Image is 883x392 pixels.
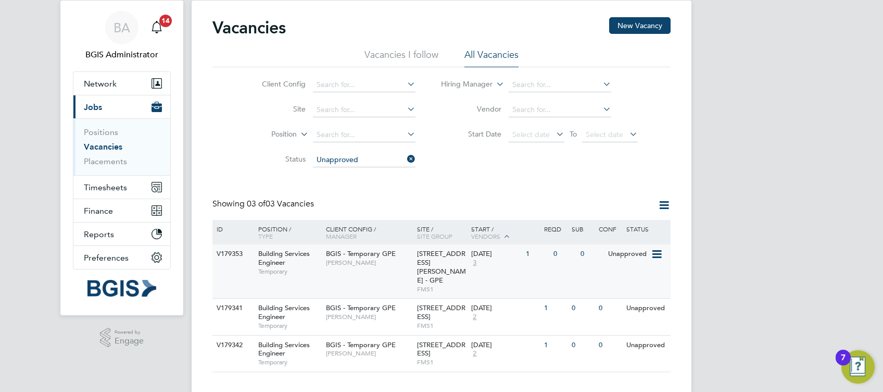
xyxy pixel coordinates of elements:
label: Status [246,154,306,164]
span: BGIS Administrator [73,48,171,61]
input: Search for... [509,78,611,92]
div: [DATE] [471,250,521,259]
div: Unapproved [606,244,651,264]
a: 14 [146,11,167,44]
div: Conf [596,220,623,238]
div: Jobs [73,118,170,175]
span: 03 of [247,199,266,209]
span: Temporary [258,267,321,276]
span: 03 Vacancies [247,199,314,209]
button: Reports [73,223,170,246]
div: 0 [596,299,623,318]
button: Open Resource Center, 7 new notifications [841,350,875,384]
span: BA [113,21,130,34]
span: [STREET_ADDRESS][PERSON_NAME] - GPE [417,249,466,285]
h2: Vacancies [212,17,286,38]
span: [STREET_ADDRESS] [417,303,465,321]
a: Go to home page [73,280,171,297]
label: Position [237,129,297,140]
div: 1 [541,336,569,355]
input: Search for... [313,78,415,92]
div: Site / [414,220,469,245]
div: 1 [541,299,569,318]
span: FMS1 [417,285,466,293]
span: [PERSON_NAME] [326,313,412,321]
span: Timesheets [84,182,127,192]
input: Search for... [509,103,611,117]
label: Site [246,104,306,114]
div: 0 [596,336,623,355]
input: Search for... [313,103,415,117]
label: Hiring Manager [433,79,493,90]
span: Manager [326,232,357,240]
a: BABGIS Administrator [73,11,171,61]
span: 14 [159,15,172,27]
span: Jobs [84,102,102,112]
span: BGIS - Temporary GPE [326,340,396,349]
span: Engage [115,337,144,346]
div: V179341 [214,299,250,318]
div: [DATE] [471,304,539,313]
a: Positions [84,127,118,137]
span: Building Services Engineer [258,303,310,321]
div: 0 [569,299,596,318]
div: 0 [551,244,578,264]
label: Vendor [442,104,501,114]
li: All Vacancies [464,48,519,67]
button: Timesheets [73,176,170,199]
span: BGIS - Temporary GPE [326,249,396,258]
nav: Main navigation [60,1,183,315]
span: To [566,127,580,141]
div: Start / [469,220,541,246]
span: Building Services Engineer [258,249,310,267]
div: 0 [578,244,605,264]
span: Temporary [258,322,321,330]
div: Unapproved [624,299,669,318]
div: Showing [212,199,316,210]
div: Position / [250,220,323,245]
span: Vendors [471,232,500,240]
span: Reports [84,229,114,239]
button: Jobs [73,95,170,118]
div: Status [624,220,669,238]
button: New Vacancy [609,17,671,34]
span: [STREET_ADDRESS] [417,340,465,358]
span: Network [84,79,117,89]
span: Select date [512,130,550,139]
span: [PERSON_NAME] [326,259,412,267]
div: ID [214,220,250,238]
button: Preferences [73,246,170,269]
span: Site Group [417,232,452,240]
span: Preferences [84,253,129,263]
span: Type [258,232,273,240]
div: V179353 [214,244,250,264]
span: Finance [84,206,113,216]
span: Temporary [258,358,321,366]
button: Finance [73,199,170,222]
div: [DATE] [471,341,539,350]
a: Vacancies [84,142,122,152]
span: FMS1 [417,358,466,366]
input: Search for... [313,128,415,142]
div: 1 [523,244,550,264]
img: bgis-logo-retina.png [87,280,156,297]
span: Select date [586,130,623,139]
div: 7 [841,358,846,371]
li: Vacancies I follow [364,48,438,67]
span: FMS1 [417,322,466,330]
div: Unapproved [624,336,669,355]
label: Client Config [246,79,306,89]
div: V179342 [214,336,250,355]
span: 2 [471,313,478,322]
label: Start Date [442,129,501,139]
a: Placements [84,156,127,166]
span: [PERSON_NAME] [326,349,412,358]
a: Powered byEngage [100,328,144,348]
div: 0 [569,336,596,355]
input: Select one [313,153,415,167]
span: Building Services Engineer [258,340,310,358]
div: Sub [569,220,596,238]
span: Powered by [115,328,144,337]
span: 2 [471,349,478,358]
div: Reqd [541,220,569,238]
